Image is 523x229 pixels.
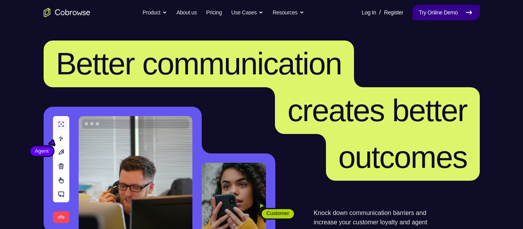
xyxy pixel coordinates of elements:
[176,5,197,20] a: About us
[231,5,263,20] button: Use Cases
[384,5,403,20] a: Register
[273,5,304,20] button: Resources
[362,5,376,20] a: Log In
[44,8,90,17] a: Go to the home page
[287,93,467,128] span: creates better
[338,140,467,174] span: outcomes
[206,5,222,20] a: Pricing
[56,46,342,81] span: Better communication
[379,8,381,17] span: /
[412,5,479,20] a: Try Online Demo
[143,5,167,20] button: Product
